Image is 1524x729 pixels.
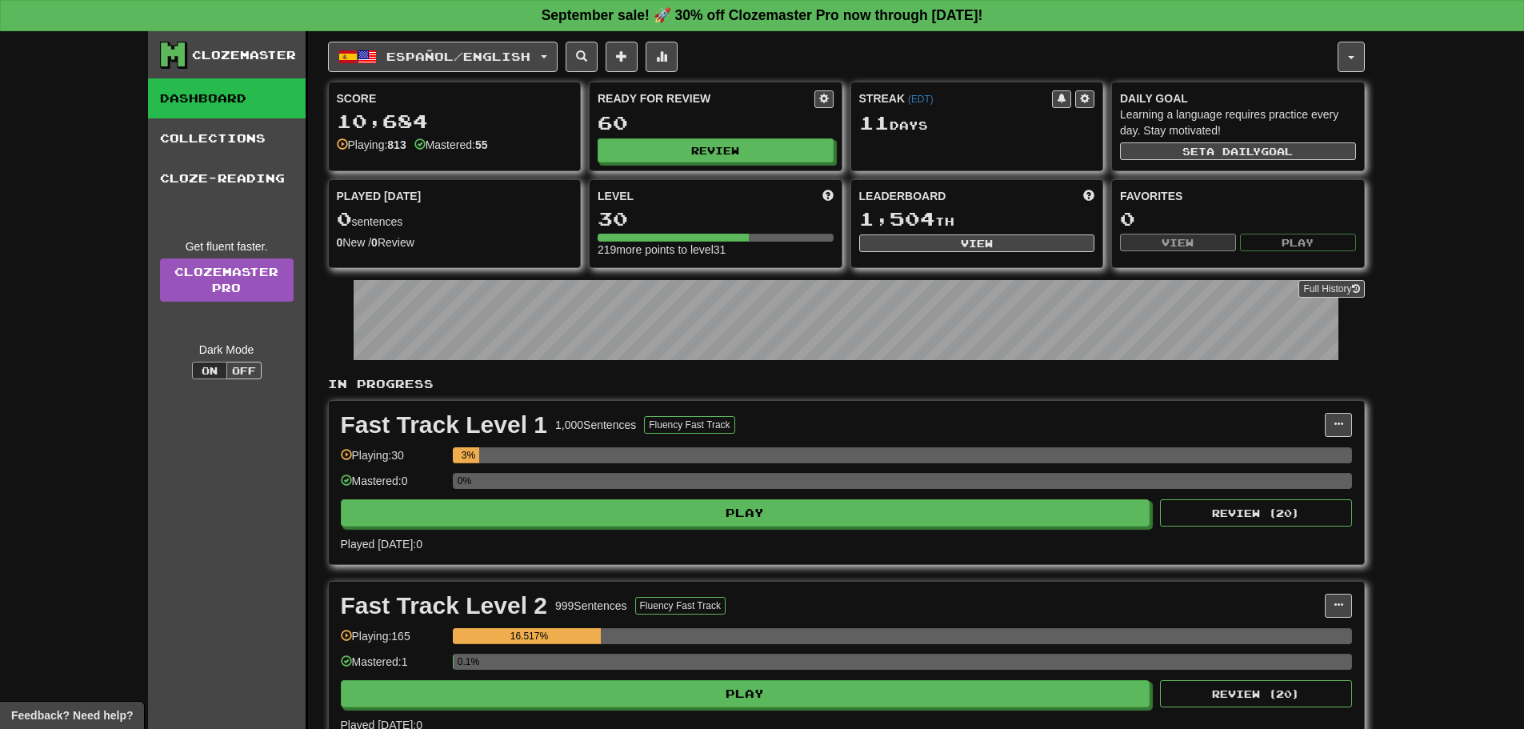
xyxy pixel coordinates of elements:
[598,90,814,106] div: Ready for Review
[1120,106,1356,138] div: Learning a language requires practice every day. Stay motivated!
[160,258,294,302] a: ClozemasterPro
[859,207,935,230] span: 1,504
[1120,90,1356,106] div: Daily Goal
[635,597,726,615] button: Fluency Fast Track
[859,90,1053,106] div: Streak
[192,47,296,63] div: Clozemaster
[337,207,352,230] span: 0
[341,538,422,551] span: Played [DATE]: 0
[859,113,1095,134] div: Day s
[387,138,406,151] strong: 813
[1120,188,1356,204] div: Favorites
[341,447,445,474] div: Playing: 30
[859,188,946,204] span: Leaderboard
[337,236,343,249] strong: 0
[371,236,378,249] strong: 0
[1120,209,1356,229] div: 0
[1206,146,1261,157] span: a daily
[1160,499,1352,527] button: Review (20)
[337,90,573,106] div: Score
[598,209,834,229] div: 30
[555,598,627,614] div: 999 Sentences
[414,137,488,153] div: Mastered:
[337,188,422,204] span: Played [DATE]
[859,234,1095,252] button: View
[822,188,834,204] span: Score more points to level up
[458,447,479,463] div: 3%
[341,654,445,680] div: Mastered: 1
[148,118,306,158] a: Collections
[160,342,294,358] div: Dark Mode
[555,417,636,433] div: 1,000 Sentences
[328,376,1365,392] p: In Progress
[1120,142,1356,160] button: Seta dailygoal
[908,94,934,105] a: (EDT)
[148,158,306,198] a: Cloze-Reading
[598,138,834,162] button: Review
[598,188,634,204] span: Level
[859,111,890,134] span: 11
[458,628,601,644] div: 16.517%
[386,50,530,63] span: Español / English
[1298,280,1364,298] button: Full History
[341,680,1150,707] button: Play
[859,209,1095,230] div: th
[475,138,488,151] strong: 55
[542,7,983,23] strong: September sale! 🚀 30% off Clozemaster Pro now through [DATE]!
[192,362,227,379] button: On
[644,416,734,434] button: Fluency Fast Track
[337,234,573,250] div: New / Review
[160,238,294,254] div: Get fluent faster.
[337,111,573,131] div: 10,684
[1120,234,1236,251] button: View
[337,209,573,230] div: sentences
[646,42,678,72] button: More stats
[341,628,445,655] div: Playing: 165
[341,499,1150,527] button: Play
[341,594,548,618] div: Fast Track Level 2
[1160,680,1352,707] button: Review (20)
[226,362,262,379] button: Off
[566,42,598,72] button: Search sentences
[341,413,548,437] div: Fast Track Level 1
[606,42,638,72] button: Add sentence to collection
[598,242,834,258] div: 219 more points to level 31
[1240,234,1356,251] button: Play
[337,137,406,153] div: Playing:
[598,113,834,133] div: 60
[11,707,133,723] span: Open feedback widget
[148,78,306,118] a: Dashboard
[1083,188,1094,204] span: This week in points, UTC
[328,42,558,72] button: Español/English
[341,473,445,499] div: Mastered: 0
